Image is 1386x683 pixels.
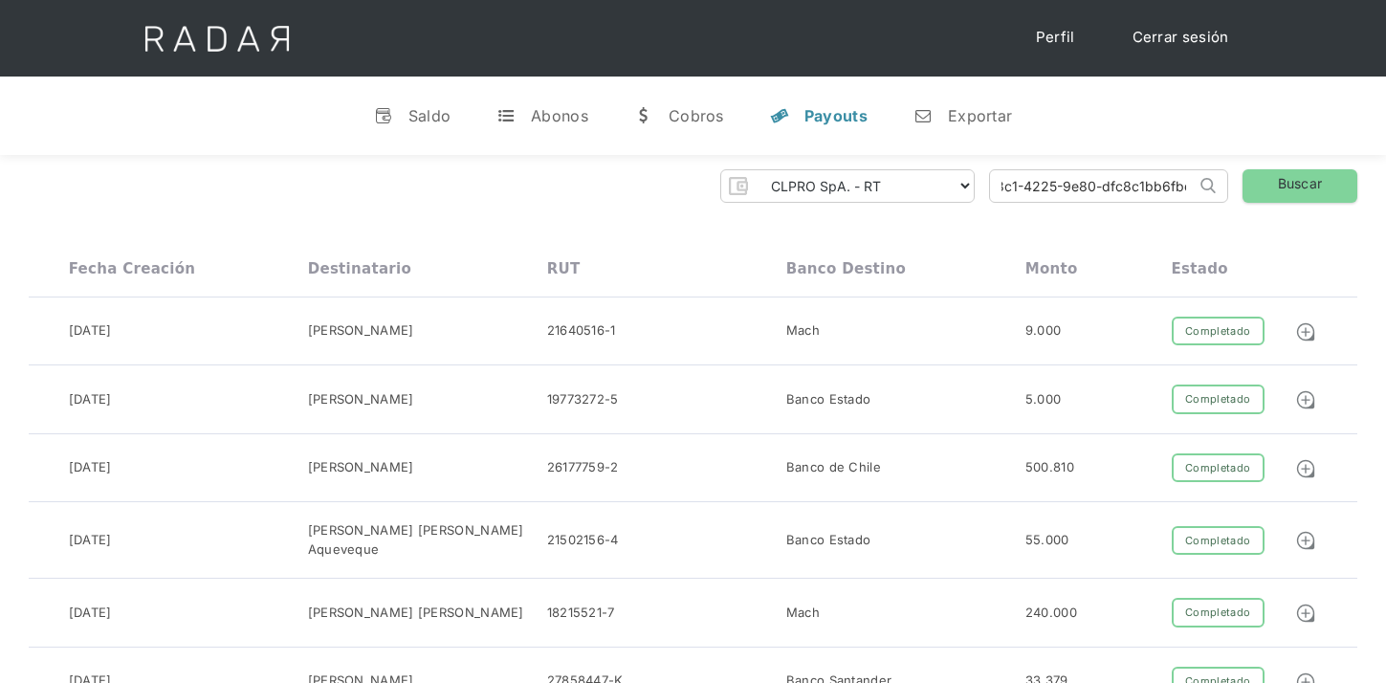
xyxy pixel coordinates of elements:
div: [PERSON_NAME] [PERSON_NAME] Aqueveque [308,521,547,559]
div: Banco destino [786,260,906,277]
div: Banco de Chile [786,458,881,477]
img: Detalle [1295,458,1316,479]
div: [PERSON_NAME] [308,321,414,341]
img: Detalle [1295,321,1316,342]
div: Monto [1025,260,1078,277]
div: Fecha creación [69,260,196,277]
div: n [913,106,933,125]
div: 5.000 [1025,390,1062,409]
a: Cerrar sesión [1113,19,1248,56]
div: Mach [786,321,820,341]
div: Abonos [531,106,588,125]
div: RUT [547,260,581,277]
form: Form [720,169,975,203]
div: [PERSON_NAME] [308,390,414,409]
div: t [496,106,516,125]
div: y [770,106,789,125]
div: Estado [1172,260,1228,277]
div: Completado [1172,385,1265,414]
img: Detalle [1295,530,1316,551]
div: Completado [1172,598,1265,628]
div: [DATE] [69,458,112,477]
div: Payouts [804,106,868,125]
div: 500.810 [1025,458,1074,477]
div: Mach [786,604,820,623]
div: Cobros [669,106,724,125]
div: 19773272-5 [547,390,619,409]
div: 240.000 [1025,604,1077,623]
div: [DATE] [69,531,112,550]
div: Completado [1172,317,1265,346]
img: Detalle [1295,603,1316,624]
div: [PERSON_NAME] [308,458,414,477]
div: Destinatario [308,260,411,277]
a: Perfil [1017,19,1094,56]
div: 21502156-4 [547,531,619,550]
div: Exportar [948,106,1012,125]
div: Banco Estado [786,531,871,550]
div: [DATE] [69,390,112,409]
div: w [634,106,653,125]
div: 55.000 [1025,531,1069,550]
div: [DATE] [69,321,112,341]
div: Completado [1172,453,1265,483]
div: [DATE] [69,604,112,623]
div: v [374,106,393,125]
div: 26177759-2 [547,458,619,477]
div: 9.000 [1025,321,1062,341]
div: [PERSON_NAME] [PERSON_NAME] [308,604,524,623]
input: Busca por ID [990,170,1196,202]
div: Banco Estado [786,390,871,409]
div: 18215521-7 [547,604,615,623]
img: Detalle [1295,389,1316,410]
div: Saldo [408,106,451,125]
div: 21640516-1 [547,321,616,341]
div: Completado [1172,526,1265,556]
a: Buscar [1243,169,1357,203]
